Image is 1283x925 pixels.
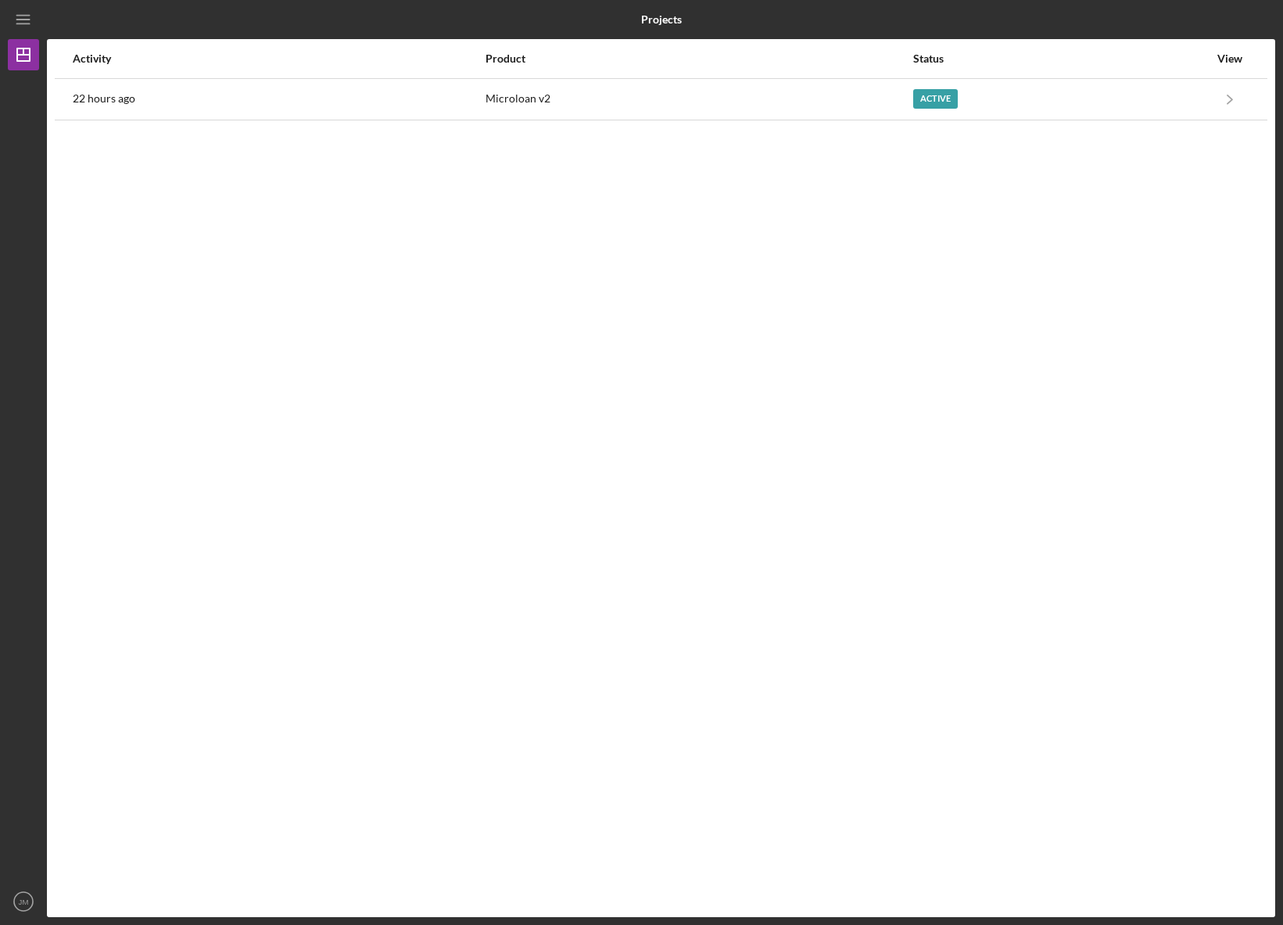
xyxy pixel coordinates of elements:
div: Product [486,52,912,65]
time: 2025-09-17 19:38 [73,92,135,105]
div: Status [913,52,1209,65]
b: Projects [641,13,682,26]
div: Activity [73,52,484,65]
text: JM [19,898,29,906]
div: View [1210,52,1249,65]
div: Microloan v2 [486,80,912,119]
div: Active [913,89,958,109]
button: JM [8,886,39,917]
